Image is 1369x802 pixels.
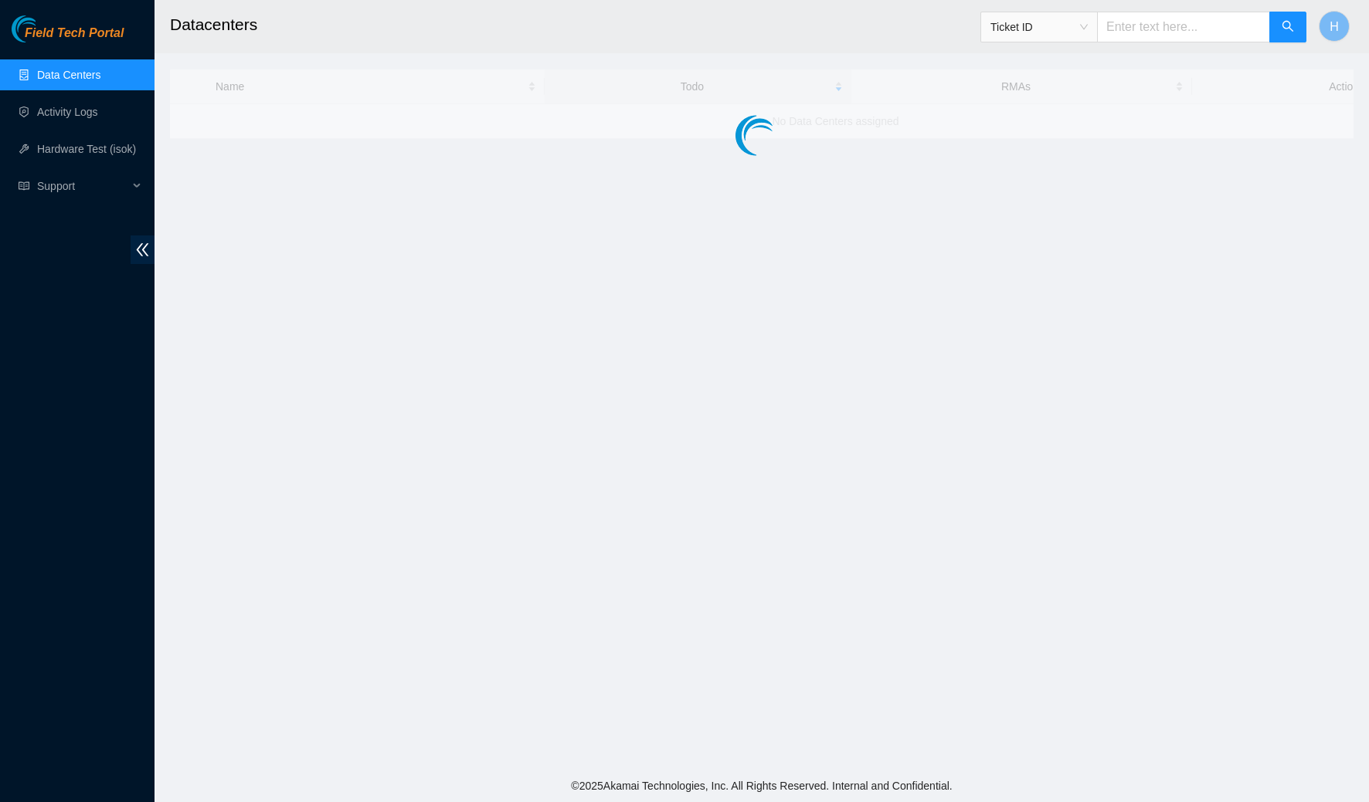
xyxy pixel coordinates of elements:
span: H [1330,17,1339,36]
a: Data Centers [37,69,100,81]
span: search [1282,20,1294,35]
a: Akamai TechnologiesField Tech Portal [12,28,124,48]
span: Field Tech Portal [25,26,124,41]
input: Enter text here... [1097,12,1270,42]
button: search [1269,12,1306,42]
span: read [19,181,29,191]
a: Hardware Test (isok) [37,143,136,155]
img: Akamai Technologies [12,15,78,42]
span: Support [37,171,128,201]
footer: © 2025 Akamai Technologies, Inc. All Rights Reserved. Internal and Confidential. [155,770,1369,802]
span: Ticket ID [990,15,1088,39]
span: double-left [131,235,155,264]
button: H [1319,11,1350,42]
a: Activity Logs [37,106,98,118]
